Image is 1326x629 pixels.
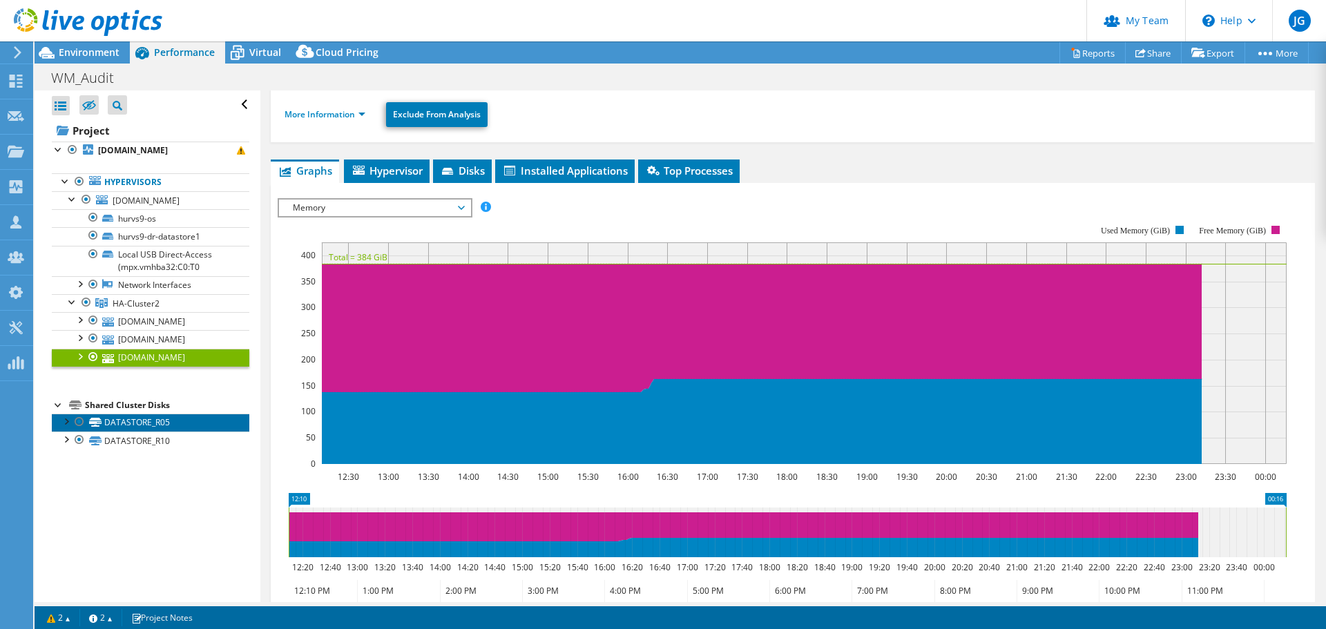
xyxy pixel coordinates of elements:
[1088,561,1110,573] text: 22:00
[896,561,918,573] text: 19:40
[59,46,119,59] span: Environment
[311,458,316,470] text: 0
[567,561,588,573] text: 15:40
[52,414,249,432] a: DATASTORE_R05
[617,471,639,483] text: 16:00
[657,471,678,483] text: 16:30
[1289,10,1311,32] span: JG
[1095,471,1117,483] text: 22:00
[52,142,249,159] a: [DOMAIN_NAME]
[329,251,387,263] text: Total = 384 GiB
[1226,561,1247,573] text: 23:40
[1056,471,1077,483] text: 21:30
[113,195,180,206] span: [DOMAIN_NAME]
[1202,14,1215,27] svg: \n
[704,561,726,573] text: 17:20
[351,164,423,177] span: Hypervisor
[1199,561,1220,573] text: 23:20
[484,561,506,573] text: 14:40
[936,471,957,483] text: 20:00
[316,46,378,59] span: Cloud Pricing
[122,609,202,626] a: Project Notes
[347,561,368,573] text: 13:00
[814,561,836,573] text: 18:40
[113,298,160,309] span: HA-Cluster2
[52,349,249,367] a: [DOMAIN_NAME]
[301,327,316,339] text: 250
[1255,471,1276,483] text: 00:00
[697,471,718,483] text: 17:00
[787,561,808,573] text: 18:20
[402,561,423,573] text: 13:40
[731,561,753,573] text: 17:40
[301,405,316,417] text: 100
[497,471,519,483] text: 14:30
[1116,561,1137,573] text: 22:20
[1253,561,1275,573] text: 00:00
[896,471,918,483] text: 19:30
[285,108,365,120] a: More Information
[1059,42,1126,64] a: Reports
[1016,471,1037,483] text: 21:00
[776,471,798,483] text: 18:00
[338,471,359,483] text: 12:30
[1215,471,1236,483] text: 23:30
[98,144,168,156] b: [DOMAIN_NAME]
[979,561,1000,573] text: 20:40
[52,173,249,191] a: Hypervisors
[1135,471,1157,483] text: 22:30
[286,200,463,216] span: Memory
[52,312,249,330] a: [DOMAIN_NAME]
[52,119,249,142] a: Project
[1061,561,1083,573] text: 21:40
[306,432,316,443] text: 50
[924,561,945,573] text: 20:00
[440,164,485,177] span: Disks
[537,471,559,483] text: 15:00
[52,227,249,245] a: hurvs9-dr-datastore1
[502,164,628,177] span: Installed Applications
[52,330,249,348] a: [DOMAIN_NAME]
[301,354,316,365] text: 200
[52,191,249,209] a: [DOMAIN_NAME]
[759,561,780,573] text: 18:00
[856,471,878,483] text: 19:00
[52,432,249,449] a: DATASTORE_R10
[645,164,733,177] span: Top Processes
[976,471,997,483] text: 20:30
[1181,42,1245,64] a: Export
[430,561,451,573] text: 14:00
[649,561,671,573] text: 16:40
[869,561,890,573] text: 19:20
[1101,226,1170,235] text: Used Memory (GiB)
[512,561,533,573] text: 15:00
[952,561,973,573] text: 20:20
[52,246,249,276] a: Local USB Direct-Access (mpx.vmhba32:C0:T0
[249,46,281,59] span: Virtual
[52,294,249,312] a: HA-Cluster2
[1200,226,1267,235] text: Free Memory (GiB)
[386,102,488,127] a: Exclude From Analysis
[458,471,479,483] text: 14:00
[457,561,479,573] text: 14:20
[292,561,314,573] text: 12:20
[677,561,698,573] text: 17:00
[1034,561,1055,573] text: 21:20
[594,561,615,573] text: 16:00
[37,609,80,626] a: 2
[301,275,316,287] text: 350
[1245,42,1309,64] a: More
[1171,561,1193,573] text: 23:00
[154,46,215,59] span: Performance
[1006,561,1028,573] text: 21:00
[374,561,396,573] text: 13:20
[418,471,439,483] text: 13:30
[1175,471,1197,483] text: 23:00
[52,276,249,294] a: Network Interfaces
[1125,42,1182,64] a: Share
[85,397,249,414] div: Shared Cluster Disks
[52,209,249,227] a: hurvs9-os
[378,471,399,483] text: 13:00
[301,380,316,391] text: 150
[301,301,316,313] text: 300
